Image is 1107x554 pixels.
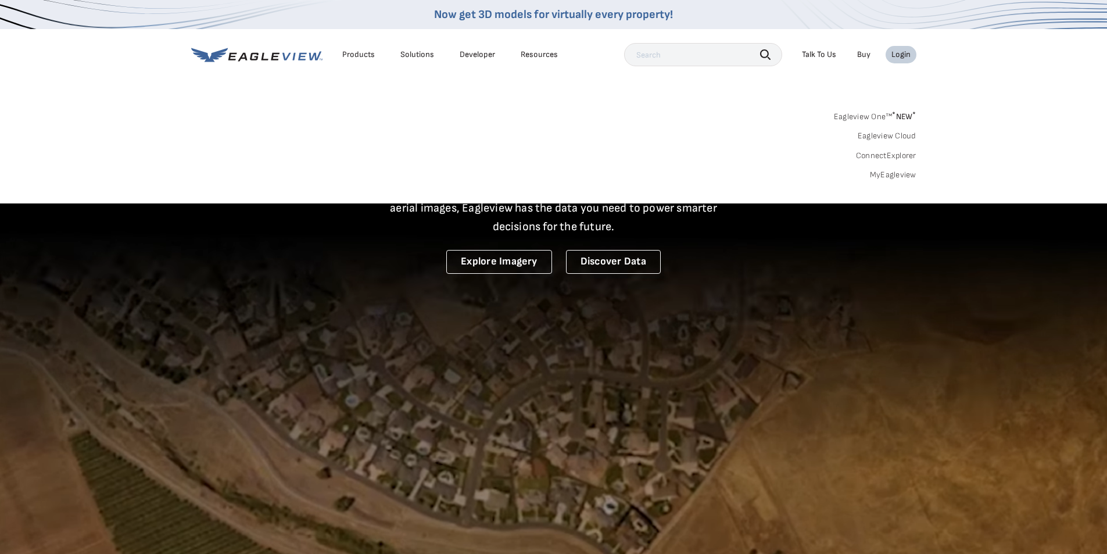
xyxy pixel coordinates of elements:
[891,49,911,60] div: Login
[870,170,916,180] a: MyEagleview
[892,112,916,121] span: NEW
[446,250,552,274] a: Explore Imagery
[624,43,782,66] input: Search
[521,49,558,60] div: Resources
[434,8,673,22] a: Now get 3D models for virtually every property!
[834,108,916,121] a: Eagleview One™*NEW*
[566,250,661,274] a: Discover Data
[376,180,732,236] p: A new era starts here. Built on more than 3.5 billion high-resolution aerial images, Eagleview ha...
[856,151,916,161] a: ConnectExplorer
[802,49,836,60] div: Talk To Us
[460,49,495,60] a: Developer
[857,49,870,60] a: Buy
[858,131,916,141] a: Eagleview Cloud
[400,49,434,60] div: Solutions
[342,49,375,60] div: Products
